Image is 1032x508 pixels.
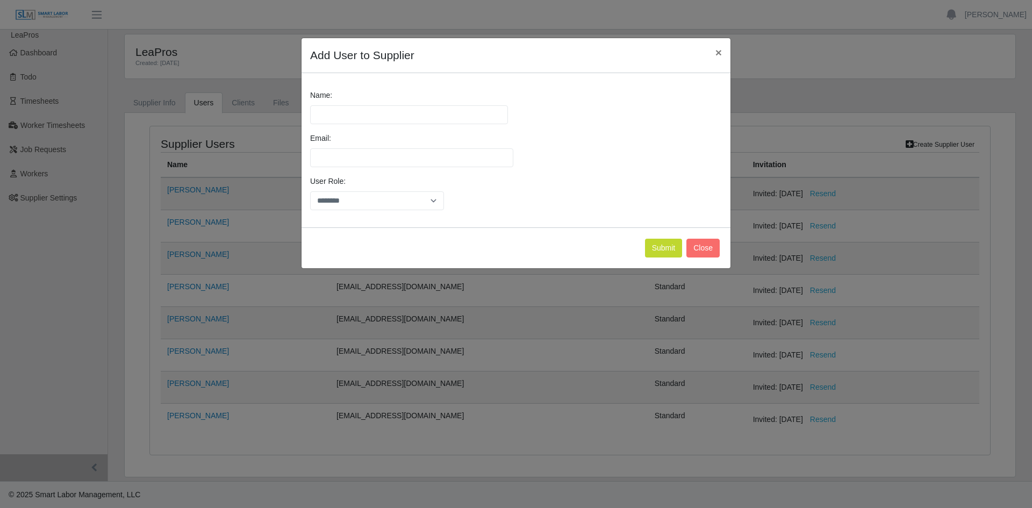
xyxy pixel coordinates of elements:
[645,239,683,257] button: Submit
[310,90,332,101] label: Name:
[707,38,730,67] button: Close
[310,47,414,64] h4: Add User to Supplier
[715,46,722,59] span: ×
[310,133,331,144] label: Email:
[310,176,346,187] label: User Role:
[686,239,720,257] button: Close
